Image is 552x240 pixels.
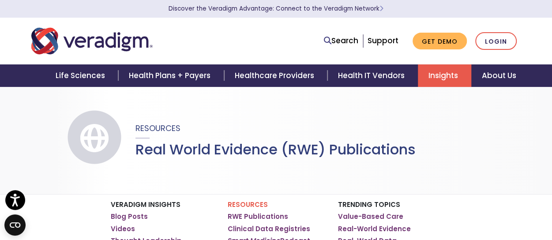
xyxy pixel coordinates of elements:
a: Insights [418,64,471,87]
a: Life Sciences [45,64,118,87]
a: Healthcare Providers [224,64,327,87]
a: Login [475,32,517,50]
a: Videos [111,225,135,233]
iframe: Drift Chat Widget [383,176,541,229]
a: Get Demo [413,33,467,50]
a: Health Plans + Payers [118,64,224,87]
a: Value-Based Care [338,212,403,221]
span: Resources [135,123,180,134]
a: Support [368,35,398,46]
a: Health IT Vendors [327,64,418,87]
a: Search [324,35,358,47]
h1: Real World Evidence (RWE) Publications [135,141,416,158]
a: Real-World Evidence [338,225,411,233]
button: Open CMP widget [4,214,26,236]
a: RWE Publications [228,212,288,221]
a: About Us [471,64,527,87]
img: Veradigm logo [31,26,153,56]
a: Blog Posts [111,212,148,221]
a: Clinical Data Registries [228,225,310,233]
a: Discover the Veradigm Advantage: Connect to the Veradigm NetworkLearn More [169,4,383,13]
span: Learn More [379,4,383,13]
